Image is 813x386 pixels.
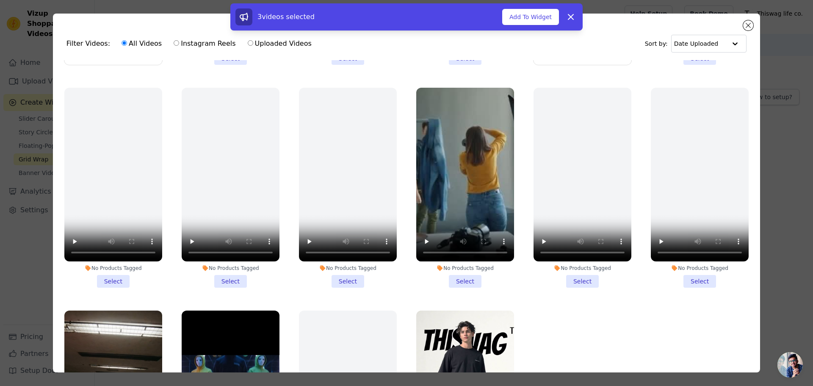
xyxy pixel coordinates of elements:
[534,265,631,272] div: No Products Tagged
[502,9,559,25] button: Add To Widget
[651,265,749,272] div: No Products Tagged
[777,352,803,378] a: Open chat
[645,35,747,53] div: Sort by:
[64,265,162,272] div: No Products Tagged
[173,38,236,49] label: Instagram Reels
[257,13,315,21] span: 3 videos selected
[416,265,514,272] div: No Products Tagged
[182,265,279,272] div: No Products Tagged
[247,38,312,49] label: Uploaded Videos
[121,38,162,49] label: All Videos
[66,34,316,53] div: Filter Videos:
[299,265,397,272] div: No Products Tagged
